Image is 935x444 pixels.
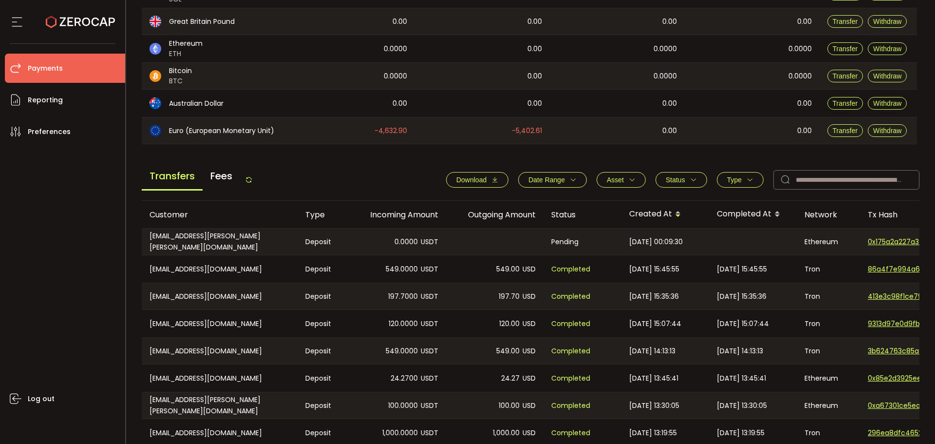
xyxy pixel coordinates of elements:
span: USDT [421,318,438,329]
span: Payments [28,61,63,76]
span: Transfers [142,163,203,191]
button: Asset [597,172,646,188]
div: Deposit [298,229,349,255]
span: USDT [421,346,438,357]
span: [DATE] 14:13:13 [629,346,675,357]
span: 0.0000 [394,236,418,248]
button: Withdraw [868,70,907,82]
span: Completed [551,400,590,411]
span: Withdraw [873,127,901,135]
span: [DATE] 13:45:41 [717,373,766,384]
span: Withdraw [873,18,901,25]
div: Type [298,209,349,220]
span: Transfer [833,127,858,135]
span: [DATE] 15:35:36 [717,291,767,302]
span: 549.00 [496,264,520,275]
span: [DATE] 14:13:13 [717,346,763,357]
span: Completed [551,318,590,329]
span: 0.00 [797,125,812,136]
div: Outgoing Amount [446,209,543,220]
button: Withdraw [868,42,907,55]
button: Transfer [827,15,863,28]
div: Incoming Amount [349,209,446,220]
span: Withdraw [873,72,901,80]
span: 0.00 [393,98,407,109]
span: Euro (European Monetary Unit) [169,126,274,136]
button: Type [717,172,764,188]
span: USD [523,291,536,302]
span: 0.00 [662,125,677,136]
span: Date Range [528,176,565,184]
span: [DATE] 15:35:36 [629,291,679,302]
img: aud_portfolio.svg [150,97,161,109]
span: USDT [421,291,438,302]
span: [DATE] 13:30:05 [717,400,767,411]
span: 549.00 [496,346,520,357]
div: Tron [797,338,860,364]
img: btc_portfolio.svg [150,70,161,82]
img: eth_portfolio.svg [150,43,161,55]
span: 0.0000 [654,43,677,55]
span: 120.0000 [389,318,418,329]
span: Asset [607,176,624,184]
span: 0.0000 [788,43,812,55]
span: [DATE] 13:19:55 [717,427,765,439]
div: Ethereum [797,365,860,392]
span: USD [523,264,536,275]
span: ETH [169,49,203,59]
button: Transfer [827,70,863,82]
div: Created At [621,206,709,223]
div: Ethereum [797,392,860,419]
span: 1,000.0000 [382,427,418,439]
div: Status [543,209,621,220]
span: 0.00 [527,16,542,27]
span: Transfer [833,72,858,80]
span: [DATE] 13:30:05 [629,400,679,411]
span: 0.00 [527,98,542,109]
span: [DATE] 13:19:55 [629,427,677,439]
span: [DATE] 15:45:55 [629,264,679,275]
span: Completed [551,427,590,439]
div: [EMAIL_ADDRESS][DOMAIN_NAME] [142,283,298,309]
span: USD [523,400,536,411]
span: Transfer [833,99,858,107]
button: Status [655,172,707,188]
span: Completed [551,291,590,302]
span: -4,632.90 [374,125,407,136]
span: Status [666,176,685,184]
div: Deposit [298,392,349,419]
div: Deposit [298,365,349,392]
span: USDT [421,400,438,411]
span: BTC [169,76,192,86]
span: Australian Dollar [169,98,224,109]
span: USDT [421,236,438,248]
span: 0.00 [527,71,542,82]
div: [EMAIL_ADDRESS][DOMAIN_NAME] [142,365,298,392]
div: [EMAIL_ADDRESS][DOMAIN_NAME] [142,338,298,364]
span: USD [523,427,536,439]
span: 197.7000 [388,291,418,302]
div: Deposit [298,310,349,337]
button: Download [446,172,508,188]
span: 0.00 [797,98,812,109]
div: Deposit [298,338,349,364]
img: gbp_portfolio.svg [150,16,161,27]
span: Download [456,176,486,184]
iframe: Chat Widget [886,397,935,444]
div: Deposit [298,255,349,283]
span: Completed [551,346,590,357]
span: Log out [28,392,55,406]
span: 100.0000 [388,400,418,411]
div: Tron [797,283,860,309]
span: 0.00 [797,16,812,27]
button: Withdraw [868,97,907,110]
button: Date Range [518,172,587,188]
div: Network [797,209,860,220]
img: eur_portfolio.svg [150,125,161,136]
div: [EMAIL_ADDRESS][PERSON_NAME][PERSON_NAME][DOMAIN_NAME] [142,229,298,255]
span: 0.00 [527,43,542,55]
span: USD [523,373,536,384]
span: 24.27 [501,373,520,384]
span: 197.70 [499,291,520,302]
